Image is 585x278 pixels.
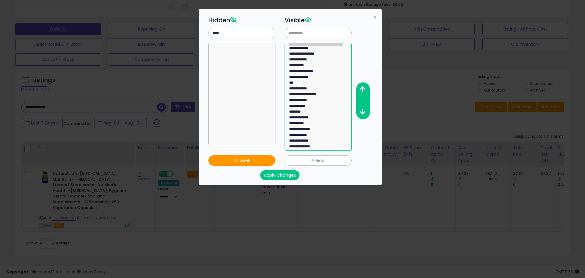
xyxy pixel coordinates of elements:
h3: Hidden [208,16,275,25]
span: × [373,13,377,22]
h3: Visible [285,16,352,25]
button: Apply Changes [260,170,300,180]
button: Show [208,155,275,166]
button: Hide [285,155,352,166]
